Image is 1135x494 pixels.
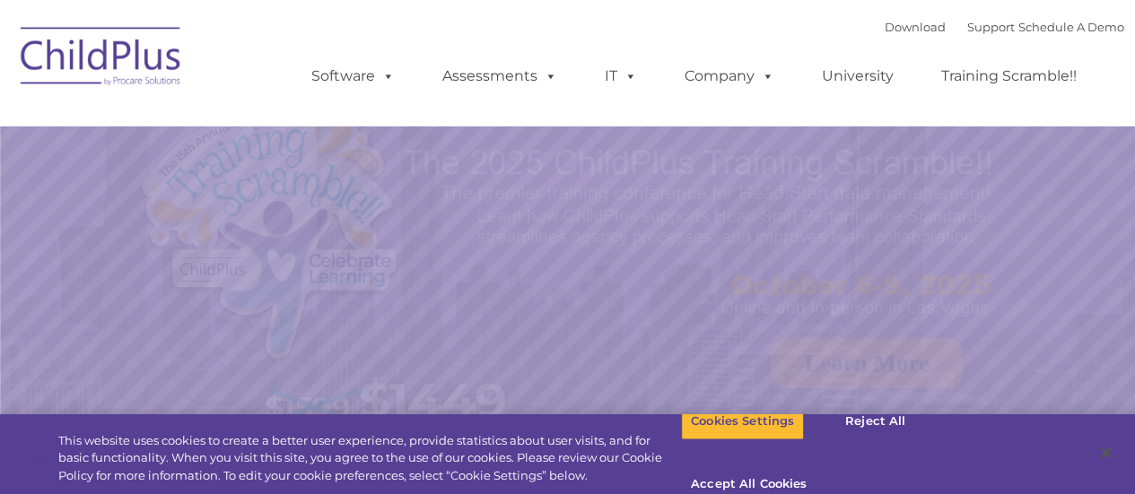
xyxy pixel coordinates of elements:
[923,58,1095,94] a: Training Scramble!!
[587,58,655,94] a: IT
[681,403,804,440] button: Cookies Settings
[804,58,912,94] a: University
[771,338,963,388] a: Learn More
[58,432,681,485] div: This website uses cookies to create a better user experience, provide statistics about user visit...
[1018,20,1124,34] a: Schedule A Demo
[819,403,931,440] button: Reject All
[885,20,1124,34] font: |
[12,14,191,104] img: ChildPlus by Procare Solutions
[1087,433,1126,472] button: Close
[967,20,1015,34] a: Support
[885,20,946,34] a: Download
[424,58,575,94] a: Assessments
[293,58,413,94] a: Software
[667,58,792,94] a: Company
